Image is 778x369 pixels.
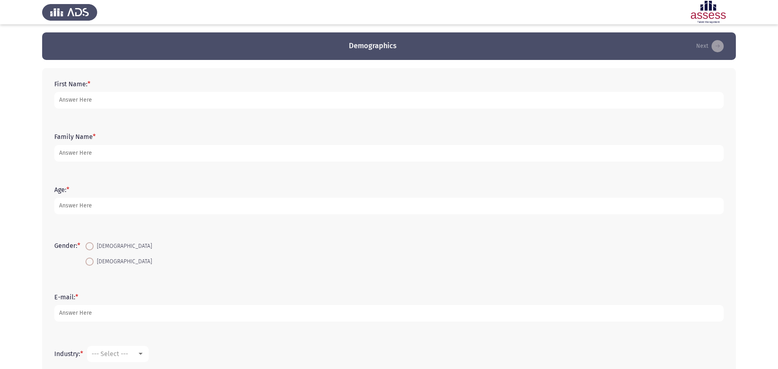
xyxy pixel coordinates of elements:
[54,92,724,109] input: add answer text
[92,350,128,358] span: --- Select ---
[54,350,83,358] label: Industry:
[349,41,397,51] h3: Demographics
[54,133,96,141] label: Family Name
[42,1,97,23] img: Assess Talent Management logo
[54,80,90,88] label: First Name:
[94,241,152,251] span: [DEMOGRAPHIC_DATA]
[54,198,724,214] input: add answer text
[54,186,69,194] label: Age:
[694,40,726,53] button: load next page
[94,257,152,267] span: [DEMOGRAPHIC_DATA]
[54,145,724,162] input: add answer text
[54,293,78,301] label: E-mail:
[54,242,80,250] label: Gender:
[681,1,736,23] img: Assessment logo of ASSESS English Language Assessment (3 Module) (Ba - IB)
[54,305,724,322] input: add answer text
